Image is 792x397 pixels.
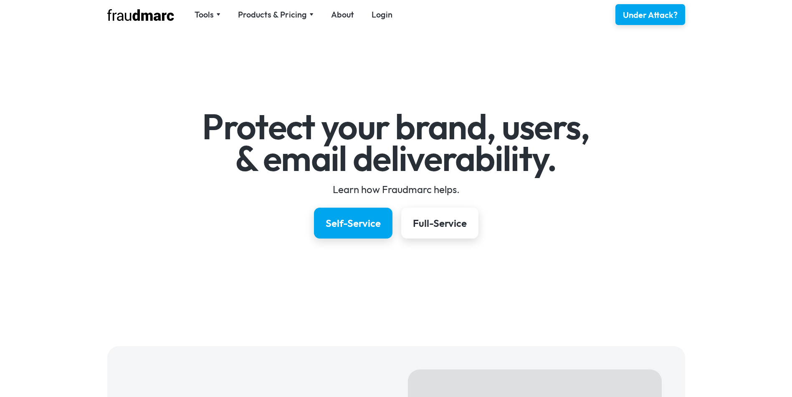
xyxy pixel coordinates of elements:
[615,4,685,25] a: Under Attack?
[195,9,214,20] div: Tools
[154,183,638,196] div: Learn how Fraudmarc helps.
[238,9,314,20] div: Products & Pricing
[401,208,478,239] a: Full-Service
[413,216,467,230] div: Full-Service
[195,9,220,20] div: Tools
[154,111,638,174] h1: Protect your brand, users, & email deliverability.
[623,9,678,21] div: Under Attack?
[314,208,392,239] a: Self-Service
[372,9,392,20] a: Login
[331,9,354,20] a: About
[326,216,381,230] div: Self-Service
[238,9,307,20] div: Products & Pricing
